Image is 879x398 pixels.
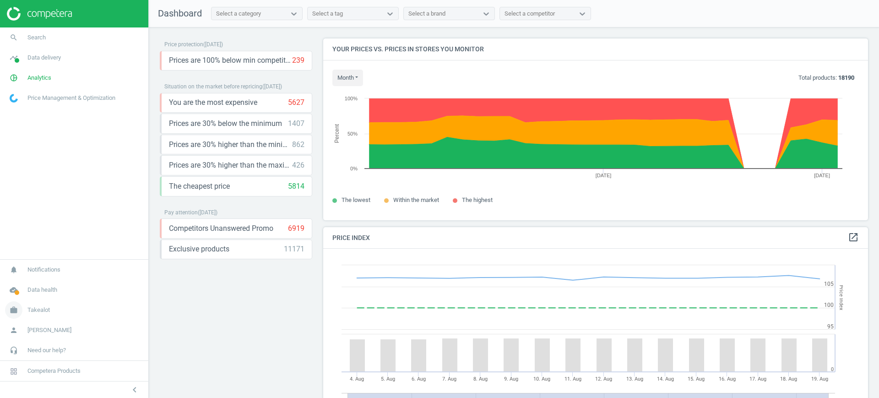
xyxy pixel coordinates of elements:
[7,7,72,21] img: ajHJNr6hYgQAAAAASUVORK5CYII=
[334,124,340,143] tspan: Percent
[381,376,395,382] tspan: 5. Aug
[393,196,439,203] span: Within the market
[5,261,22,278] i: notifications
[596,173,612,178] tspan: [DATE]
[5,281,22,299] i: cloud_done
[323,227,868,249] h4: Price Index
[262,83,282,90] span: ( [DATE] )
[323,38,868,60] h4: Your prices vs. prices in stores you monitor
[798,74,854,82] p: Total products:
[169,98,257,108] span: You are the most expensive
[27,94,115,102] span: Price Management & Optimization
[169,119,282,129] span: Prices are 30% below the minimum
[198,209,217,216] span: ( [DATE] )
[595,376,612,382] tspan: 12. Aug
[350,376,364,382] tspan: 4. Aug
[5,69,22,87] i: pie_chart_outlined
[332,70,363,86] button: month
[831,366,834,372] text: 0
[292,55,304,65] div: 239
[749,376,766,382] tspan: 17. Aug
[838,285,844,310] tspan: Price Index
[169,160,292,170] span: Prices are 30% higher than the maximal
[27,54,61,62] span: Data delivery
[5,322,22,339] i: person
[824,302,834,308] text: 100
[504,376,518,382] tspan: 9. Aug
[288,98,304,108] div: 5627
[216,10,261,18] div: Select a category
[848,232,859,244] a: open_in_new
[719,376,736,382] tspan: 16. Aug
[312,10,343,18] div: Select a tag
[169,55,292,65] span: Prices are 100% below min competitor
[288,181,304,191] div: 5814
[10,94,18,103] img: wGWNvw8QSZomAAAAABJRU5ErkJggg==
[626,376,643,382] tspan: 13. Aug
[824,281,834,287] text: 105
[27,74,51,82] span: Analytics
[811,376,828,382] tspan: 19. Aug
[533,376,550,382] tspan: 10. Aug
[284,244,304,254] div: 11171
[203,41,223,48] span: ( [DATE] )
[158,8,202,19] span: Dashboard
[347,131,358,136] text: 50%
[342,196,370,203] span: The lowest
[657,376,674,382] tspan: 14. Aug
[827,323,834,330] text: 95
[169,140,292,150] span: Prices are 30% higher than the minimum
[350,166,358,171] text: 0%
[408,10,445,18] div: Select a brand
[412,376,426,382] tspan: 6. Aug
[462,196,493,203] span: The highest
[27,346,66,354] span: Need our help?
[164,41,203,48] span: Price protection
[505,10,555,18] div: Select a competitor
[27,286,57,294] span: Data health
[164,209,198,216] span: Pay attention
[27,326,71,334] span: [PERSON_NAME]
[27,367,81,375] span: Competera Products
[5,301,22,319] i: work
[473,376,488,382] tspan: 8. Aug
[169,224,273,234] span: Competitors Unanswered Promo
[292,160,304,170] div: 426
[129,384,140,395] i: chevron_left
[27,266,60,274] span: Notifications
[169,244,229,254] span: Exclusive products
[442,376,456,382] tspan: 7. Aug
[169,181,230,191] span: The cheapest price
[164,83,262,90] span: Situation on the market before repricing
[288,224,304,234] div: 6919
[123,384,146,396] button: chevron_left
[5,49,22,66] i: timeline
[345,96,358,101] text: 100%
[848,232,859,243] i: open_in_new
[564,376,581,382] tspan: 11. Aug
[780,376,797,382] tspan: 18. Aug
[288,119,304,129] div: 1407
[27,33,46,42] span: Search
[5,29,22,46] i: search
[27,306,50,314] span: Takealot
[5,342,22,359] i: headset_mic
[838,74,854,81] b: 18190
[814,173,830,178] tspan: [DATE]
[688,376,705,382] tspan: 15. Aug
[292,140,304,150] div: 862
